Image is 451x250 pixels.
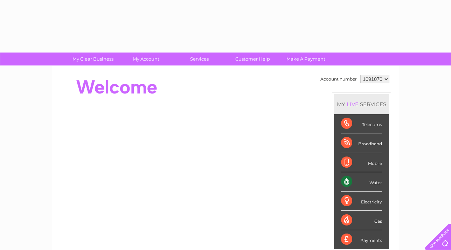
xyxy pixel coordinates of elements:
div: MY SERVICES [334,94,389,114]
a: My Clear Business [64,53,122,65]
div: Water [341,172,382,192]
a: My Account [117,53,175,65]
td: Account number [319,73,359,85]
div: LIVE [345,101,360,107]
div: Payments [341,230,382,249]
a: Make A Payment [277,53,335,65]
a: Services [171,53,228,65]
div: Broadband [341,133,382,153]
div: Gas [341,211,382,230]
div: Electricity [341,192,382,211]
div: Mobile [341,153,382,172]
a: Customer Help [224,53,282,65]
div: Telecoms [341,114,382,133]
